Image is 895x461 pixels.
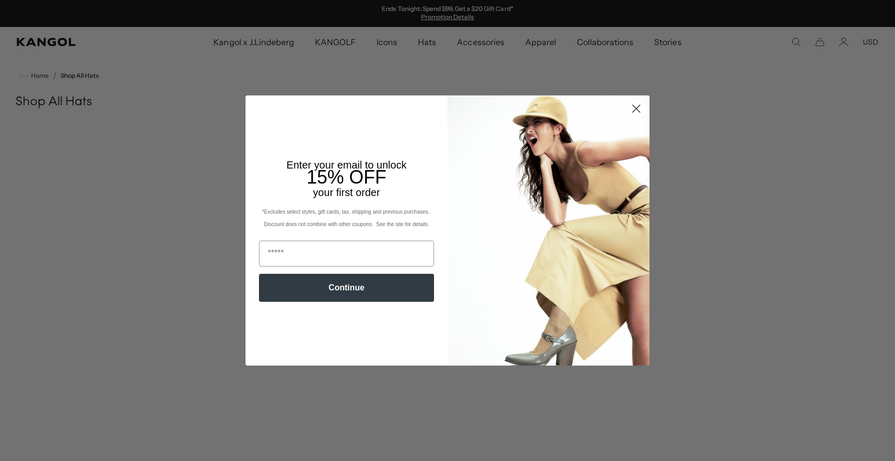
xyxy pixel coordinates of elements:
button: Continue [259,274,434,302]
span: your first order [313,187,380,198]
button: Close dialog [627,100,645,118]
input: Email [259,241,434,267]
img: 93be19ad-e773-4382-80b9-c9d740c9197f.jpeg [447,95,649,365]
span: 15% OFF [307,166,386,188]
span: Enter your email to unlock [286,159,407,171]
span: *Excludes select styles, gift cards, tax, shipping and previous purchases. Discount does not comb... [262,209,431,227]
